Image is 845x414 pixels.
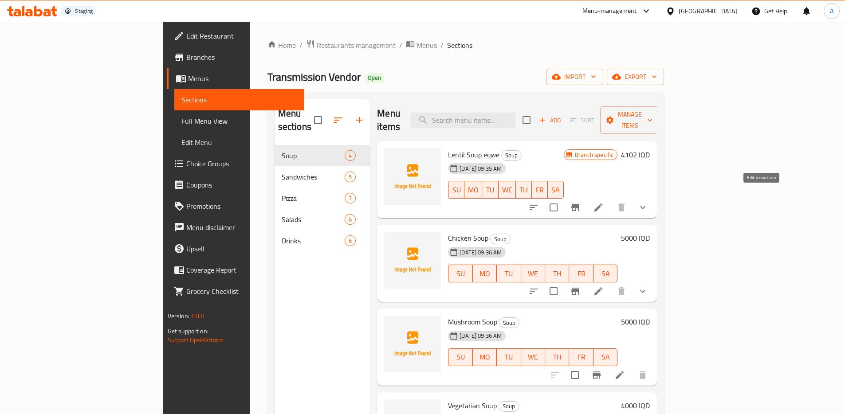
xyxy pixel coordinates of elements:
[452,184,461,196] span: SU
[464,181,482,199] button: MO
[548,181,564,199] button: SA
[167,238,304,259] a: Upsell
[345,193,356,203] div: items
[186,222,297,233] span: Menu disclaimer
[611,281,632,302] button: delete
[447,40,472,51] span: Sections
[516,181,532,199] button: TH
[632,197,653,218] button: show more
[593,265,617,282] button: SA
[345,235,356,246] div: items
[309,111,327,129] span: Select all sections
[399,40,402,51] li: /
[632,364,653,386] button: delete
[593,286,604,297] a: Edit menu item
[501,150,522,161] div: Soup
[448,265,472,282] button: SU
[186,265,297,275] span: Coverage Report
[345,215,355,224] span: 6
[167,281,304,302] a: Grocery Checklist
[482,181,498,199] button: TU
[345,194,355,203] span: 7
[597,267,614,280] span: SA
[167,259,304,281] a: Coverage Report
[499,181,516,199] button: WE
[500,267,517,280] span: TU
[186,201,297,211] span: Promotions
[535,184,544,196] span: FR
[611,197,632,218] button: delete
[377,107,400,133] h2: Menu items
[545,348,569,366] button: TH
[186,31,297,41] span: Edit Restaurant
[282,193,345,203] span: Pizza
[186,52,297,62] span: Branches
[456,248,505,257] span: [DATE] 09:36 AM
[569,348,593,366] button: FR
[186,286,297,297] span: Grocery Checklist
[345,172,356,182] div: items
[499,401,519,411] span: Soup
[345,150,356,161] div: items
[282,150,345,161] div: Soup
[282,235,345,246] span: Drinks
[546,69,603,85] button: import
[502,150,521,160] span: Soup
[448,315,497,328] span: Mushroom Soup
[569,265,593,282] button: FR
[621,316,650,328] h6: 5000 IQD
[536,113,564,127] span: Add item
[521,265,545,282] button: WE
[571,151,617,159] span: Branch specific
[679,6,737,16] div: [GEOGRAPHIC_DATA]
[551,184,560,196] span: SA
[456,164,505,173] span: [DATE] 09:35 AM
[499,318,519,328] span: Soup
[168,310,189,322] span: Version:
[621,148,650,161] h6: 4102 IQD
[282,172,345,182] div: Sandwiches
[364,73,385,83] div: Open
[167,47,304,68] a: Branches
[174,89,304,110] a: Sections
[275,145,370,166] div: Soup4
[452,267,469,280] span: SU
[345,237,355,245] span: 6
[525,267,542,280] span: WE
[282,214,345,225] div: Salads
[167,68,304,89] a: Menus
[614,370,625,380] a: Edit menu item
[523,197,544,218] button: sort-choices
[384,232,441,289] img: Chicken Soup
[523,281,544,302] button: sort-choices
[275,141,370,255] nav: Menu sections
[521,348,545,366] button: WE
[275,166,370,187] div: Sandwiches5
[456,332,505,340] span: [DATE] 09:36 AM
[275,209,370,230] div: Salads6
[468,184,479,196] span: MO
[614,71,657,82] span: export
[637,286,648,297] svg: Show Choices
[549,267,566,280] span: TH
[345,173,355,181] span: 5
[384,148,441,205] img: Lentil Soup eqwe
[573,351,590,363] span: FR
[181,137,297,148] span: Edit Menu
[565,281,586,302] button: Branch-specific-item
[597,351,614,363] span: SA
[167,174,304,195] a: Coupons
[384,316,441,372] img: Mushroom Soup
[519,184,528,196] span: TH
[502,184,512,196] span: WE
[830,6,833,16] span: A
[191,310,204,322] span: 1.0.0
[632,281,653,302] button: show more
[525,351,542,363] span: WE
[275,230,370,251] div: Drinks6
[544,282,563,301] span: Select to update
[349,109,370,131] button: Add section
